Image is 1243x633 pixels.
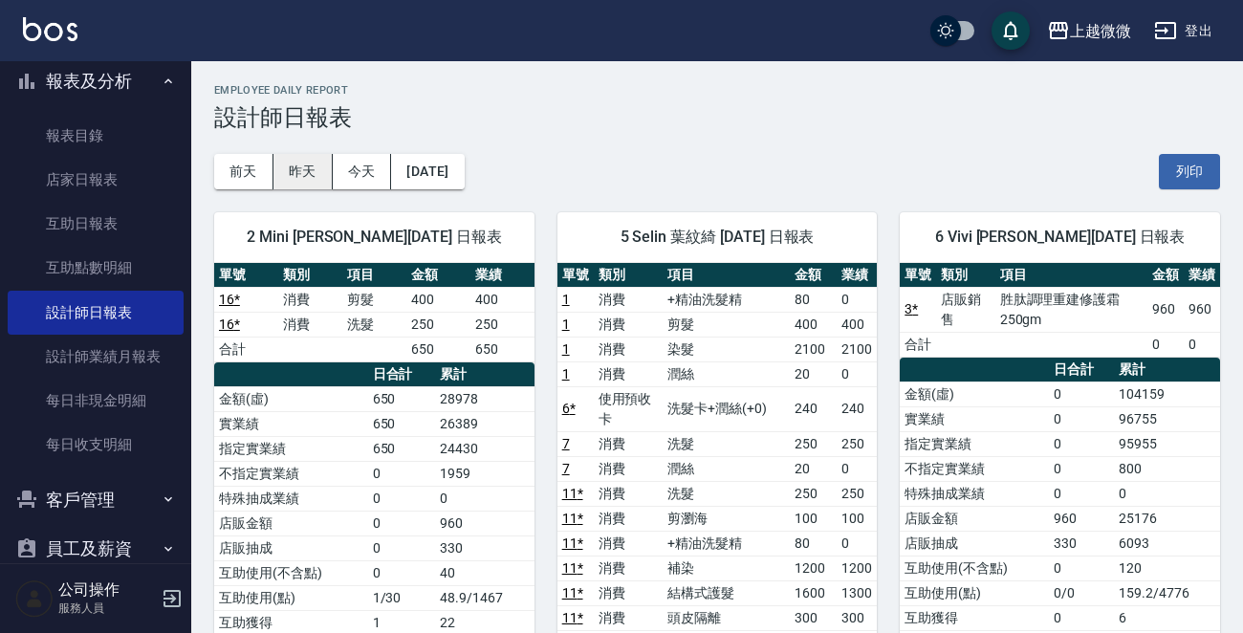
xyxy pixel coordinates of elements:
td: 960 [1147,287,1184,332]
td: 消費 [594,531,663,556]
td: 0 [1049,406,1115,431]
button: 報表及分析 [8,56,184,106]
td: 2100 [837,337,877,361]
td: +精油洗髮精 [663,531,790,556]
td: 400 [790,312,838,337]
button: 列印 [1159,154,1220,189]
td: 實業績 [900,406,1049,431]
td: 100 [790,506,838,531]
td: 特殊抽成業績 [214,486,368,511]
td: 實業績 [214,411,368,436]
th: 類別 [278,263,342,288]
td: 250 [406,312,470,337]
td: 金額(虛) [214,386,368,411]
td: 洗髮卡+潤絲(+0) [663,386,790,431]
td: 互助使用(不含點) [214,560,368,585]
button: [DATE] [391,154,464,189]
td: 0 [1049,481,1115,506]
td: 650 [368,411,436,436]
td: 96755 [1114,406,1220,431]
th: 單號 [214,263,278,288]
td: 0 [1147,332,1184,357]
td: +精油洗髮精 [663,287,790,312]
a: 設計師日報表 [8,291,184,335]
td: 650 [368,436,436,461]
td: 250 [790,481,838,506]
td: 金額(虛) [900,382,1049,406]
td: 消費 [594,456,663,481]
td: 120 [1114,556,1220,580]
td: 0/0 [1049,580,1115,605]
td: 6 [1114,605,1220,630]
th: 類別 [594,263,663,288]
span: 6 Vivi [PERSON_NAME][DATE] 日報表 [923,228,1197,247]
button: save [992,11,1030,50]
td: 消費 [594,287,663,312]
td: 合計 [900,332,936,357]
td: 合計 [214,337,278,361]
td: 消費 [594,580,663,605]
td: 650 [470,337,534,361]
td: 159.2/4776 [1114,580,1220,605]
a: 設計師業績月報表 [8,335,184,379]
td: 洗髮 [663,431,790,456]
td: 250 [837,481,877,506]
td: 1600 [790,580,838,605]
th: 業績 [837,263,877,288]
th: 項目 [342,263,406,288]
td: 0 [368,461,436,486]
th: 金額 [790,263,838,288]
td: 頭皮隔離 [663,605,790,630]
td: 1200 [790,556,838,580]
td: 店販金額 [900,506,1049,531]
td: 95955 [1114,431,1220,456]
th: 日合計 [368,362,436,387]
div: 上越微微 [1070,19,1131,43]
th: 累計 [1114,358,1220,382]
a: 7 [562,461,570,476]
td: 消費 [278,287,342,312]
td: 800 [1114,456,1220,481]
td: 潤絲 [663,456,790,481]
td: 80 [790,531,838,556]
td: 消費 [594,556,663,580]
table: a dense table [900,263,1220,358]
td: 25176 [1114,506,1220,531]
td: 250 [470,312,534,337]
h2: Employee Daily Report [214,84,1220,97]
h3: 設計師日報表 [214,104,1220,131]
td: 40 [435,560,534,585]
td: 330 [1049,531,1115,556]
td: 960 [1184,287,1220,332]
td: 1200 [837,556,877,580]
td: 0 [1184,332,1220,357]
td: 1959 [435,461,534,486]
td: 300 [837,605,877,630]
td: 2100 [790,337,838,361]
td: 0 [837,361,877,386]
td: 0 [1049,605,1115,630]
a: 1 [562,316,570,332]
th: 類別 [936,263,994,288]
td: 0 [1049,431,1115,456]
button: 上越微微 [1039,11,1139,51]
button: 客戶管理 [8,475,184,525]
td: 1300 [837,580,877,605]
p: 服務人員 [58,600,156,617]
td: 不指定實業績 [214,461,368,486]
td: 0 [837,287,877,312]
a: 報表目錄 [8,114,184,158]
td: 互助獲得 [900,605,1049,630]
td: 0 [368,486,436,511]
td: 0 [1049,456,1115,481]
td: 0 [368,560,436,585]
a: 每日收支明細 [8,423,184,467]
button: 員工及薪資 [8,524,184,574]
h5: 公司操作 [58,580,156,600]
th: 項目 [995,263,1148,288]
th: 累計 [435,362,534,387]
td: 使用預收卡 [594,386,663,431]
td: 960 [435,511,534,535]
th: 業績 [1184,263,1220,288]
td: 消費 [594,361,663,386]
